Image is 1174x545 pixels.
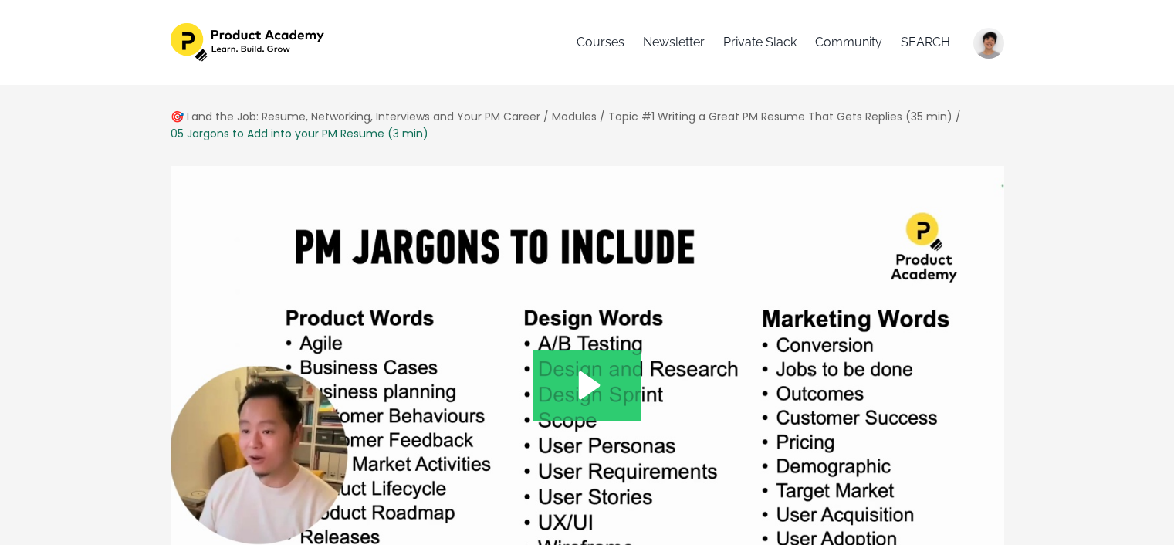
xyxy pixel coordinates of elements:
a: Modules [552,109,597,124]
a: Newsletter [643,23,705,62]
div: / [543,108,549,125]
div: / [600,108,605,125]
a: Courses [577,23,624,62]
button: Play Video: file-uploads/sites/127338/video/aee8c6a-145f-c0ea-b13-bac4a17812ea__5_Jargons_to_Add_... [533,350,641,420]
div: / [956,108,961,125]
div: 05 Jargons to Add into your PM Resume (3 min) [171,125,428,142]
img: abd6ebf2febcb288ebd920ea44da70f9 [973,28,1004,59]
a: Community [815,23,882,62]
img: 27ec826-c42b-1fdd-471c-6c78b547101_582dc3fb-c1b0-4259-95ab-5487f20d86c3.png [171,23,327,62]
a: Topic #1 Writing a Great PM Resume That Gets Replies (35 min) [608,109,952,124]
a: SEARCH [901,23,950,62]
a: Private Slack [723,23,797,62]
a: 🎯 Land the Job: Resume, Networking, Interviews and Your PM Career [171,109,540,124]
